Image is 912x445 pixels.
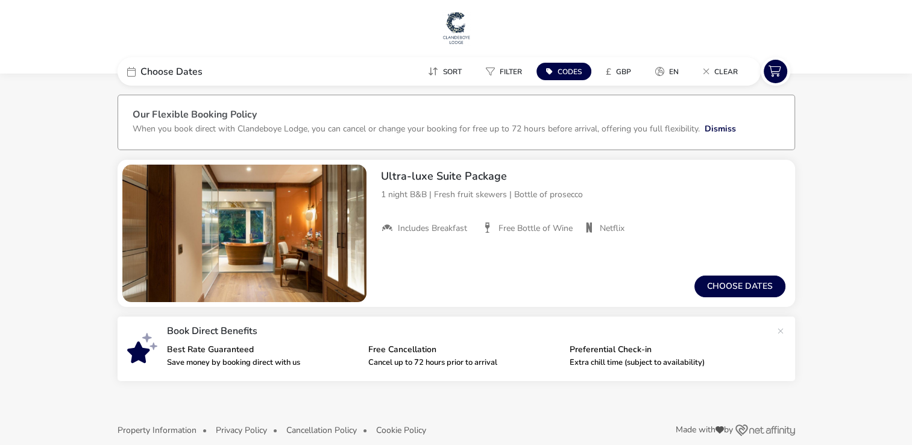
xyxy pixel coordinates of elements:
button: Clear [693,63,747,80]
button: Cancellation Policy [286,426,357,435]
button: Sort [418,63,471,80]
span: Sort [443,67,462,77]
button: Choose dates [694,276,785,297]
div: Ultra-luxe Suite Package 1 night B&B | Fresh fruit skewers | Bottle of prosecco Includes Breakfas... [371,160,795,244]
swiper-slide: 1 / 1 [122,165,366,302]
naf-pibe-menu-bar-item: Clear [693,63,752,80]
button: Dismiss [705,122,736,135]
span: Choose Dates [140,67,203,77]
p: Best Rate Guaranteed [167,346,359,354]
h3: Our Flexible Booking Policy [133,110,780,122]
span: GBP [616,67,631,77]
span: Includes Breakfast [398,223,467,234]
button: Privacy Policy [216,426,267,435]
p: When you book direct with Clandeboye Lodge, you can cancel or change your booking for free up to ... [133,123,700,134]
p: Free Cancellation [368,346,560,354]
button: Cookie Policy [376,426,426,435]
p: Cancel up to 72 hours prior to arrival [368,359,560,367]
naf-pibe-menu-bar-item: Sort [418,63,476,80]
p: 1 night B&B | Fresh fruit skewers | Bottle of prosecco [381,188,785,201]
span: en [669,67,679,77]
naf-pibe-menu-bar-item: Filter [476,63,536,80]
button: Property Information [118,426,197,435]
p: Preferential Check-in [570,346,761,354]
i: £ [606,66,611,78]
span: Filter [500,67,522,77]
p: Book Direct Benefits [167,326,771,336]
span: Free Bottle of Wine [498,223,573,234]
naf-pibe-menu-bar-item: en [646,63,693,80]
span: Clear [714,67,738,77]
button: Filter [476,63,532,80]
naf-pibe-menu-bar-item: Codes [536,63,596,80]
naf-pibe-menu-bar-item: £GBP [596,63,646,80]
p: Extra chill time (subject to availability) [570,359,761,367]
p: Save money by booking direct with us [167,359,359,367]
button: en [646,63,688,80]
img: Main Website [441,10,471,46]
h2: Ultra-luxe Suite Package [381,169,785,183]
span: Made with by [676,426,733,434]
button: Codes [536,63,591,80]
span: Netflix [600,223,624,234]
span: Codes [558,67,582,77]
button: £GBP [596,63,641,80]
div: Choose Dates [118,57,298,86]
